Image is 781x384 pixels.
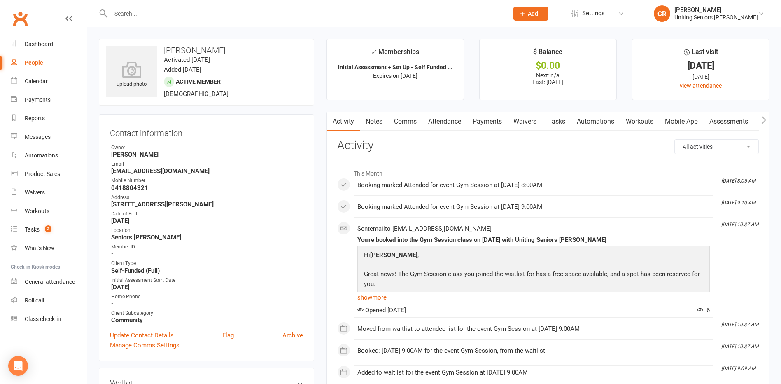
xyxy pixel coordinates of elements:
[111,250,303,258] strong: -
[721,344,758,349] i: [DATE] 10:37 AM
[338,64,452,70] strong: Initial Assessment + Set Up - Self Funded ...
[357,369,710,376] div: Added to waitlist for the event Gym Session at [DATE] 9:00AM
[357,204,710,211] div: Booking marked Attended for event Gym Session at [DATE] 9:00AM
[721,178,755,184] i: [DATE] 8:05 AM
[111,234,303,241] strong: Seniors [PERSON_NAME]
[11,239,87,258] a: What's New
[111,293,303,301] div: Home Phone
[25,297,44,304] div: Roll call
[487,61,609,70] div: $0.00
[362,269,705,291] p: Great news! The Gym Session class you joined the waitlist for has a free space available, and a s...
[111,160,303,168] div: Email
[582,4,605,23] span: Settings
[357,325,710,332] div: Moved from waitlist to attendee list for the event Gym Session at [DATE] 9:00AM
[11,183,87,202] a: Waivers
[111,177,303,185] div: Mobile Number
[721,365,755,371] i: [DATE] 9:09 AM
[111,260,303,267] div: Client Type
[25,226,40,233] div: Tasks
[11,310,87,328] a: Class kiosk mode
[25,152,58,159] div: Automations
[111,309,303,317] div: Client Subcategory
[111,210,303,218] div: Date of Birth
[11,165,87,183] a: Product Sales
[487,72,609,85] p: Next: n/a Last: [DATE]
[111,243,303,251] div: Member ID
[680,82,722,89] a: view attendance
[25,279,75,285] div: General attendance
[721,322,758,328] i: [DATE] 10:37 AM
[111,276,303,284] div: Initial Assessment Start Date
[8,356,28,376] div: Open Intercom Messenger
[571,112,620,131] a: Automations
[111,151,303,158] strong: [PERSON_NAME]
[357,225,492,232] span: Sent email to [EMAIL_ADDRESS][DOMAIN_NAME]
[11,35,87,54] a: Dashboard
[360,112,388,131] a: Notes
[25,133,51,140] div: Messages
[371,48,376,56] i: ✓
[25,189,45,196] div: Waivers
[337,165,759,178] li: This Month
[370,251,417,259] strong: [PERSON_NAME]
[684,47,718,61] div: Last visit
[106,46,307,55] h3: [PERSON_NAME]
[111,217,303,225] strong: [DATE]
[110,330,174,340] a: Update Contact Details
[620,112,659,131] a: Workouts
[11,91,87,109] a: Payments
[674,14,758,21] div: Uniting Seniors [PERSON_NAME]
[25,245,54,251] div: What's New
[11,291,87,310] a: Roll call
[45,225,51,232] span: 3
[111,300,303,307] strong: -
[25,115,45,122] div: Reports
[10,8,30,29] a: Clubworx
[111,316,303,324] strong: Community
[25,208,49,214] div: Workouts
[362,250,705,262] p: Hi ,
[164,56,210,63] time: Activated [DATE]
[357,307,406,314] span: Opened [DATE]
[25,171,60,177] div: Product Sales
[111,283,303,291] strong: [DATE]
[11,54,87,72] a: People
[282,330,303,340] a: Archive
[467,112,508,131] a: Payments
[111,201,303,208] strong: [STREET_ADDRESS][PERSON_NAME]
[697,307,710,314] span: 6
[327,112,360,131] a: Activity
[337,139,759,152] h3: Activity
[721,222,758,227] i: [DATE] 10:37 AM
[11,109,87,128] a: Reports
[388,112,422,131] a: Comms
[11,128,87,146] a: Messages
[106,61,157,89] div: upload photo
[422,112,467,131] a: Attendance
[25,96,51,103] div: Payments
[371,47,419,62] div: Memberships
[674,6,758,14] div: [PERSON_NAME]
[25,78,48,84] div: Calendar
[542,112,571,131] a: Tasks
[111,144,303,152] div: Owner
[11,202,87,220] a: Workouts
[25,41,53,47] div: Dashboard
[528,10,538,17] span: Add
[111,194,303,201] div: Address
[357,347,710,354] div: Booked: [DATE] 9:00AM for the event Gym Session, from the waitlist
[164,66,201,73] time: Added [DATE]
[111,167,303,175] strong: [EMAIL_ADDRESS][DOMAIN_NAME]
[513,7,548,21] button: Add
[11,146,87,165] a: Automations
[654,5,670,22] div: CR
[373,73,417,79] span: Expires on [DATE]
[508,112,542,131] a: Waivers
[110,125,303,138] h3: Contact information
[176,78,221,85] span: Active member
[164,90,228,98] span: [DEMOGRAPHIC_DATA]
[108,8,503,19] input: Search...
[111,184,303,192] strong: 0418804321
[659,112,704,131] a: Mobile App
[222,330,234,340] a: Flag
